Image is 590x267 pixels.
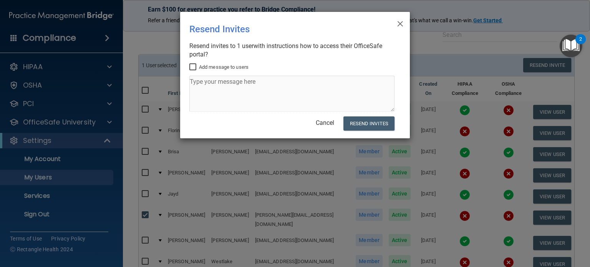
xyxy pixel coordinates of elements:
div: 2 [579,39,582,49]
input: Add message to users [189,64,198,70]
a: Cancel [316,119,334,126]
button: Resend Invites [343,116,394,131]
div: Resend Invites [189,18,369,40]
span: × [397,15,404,30]
label: Add message to users [189,63,249,72]
div: Resend invites to 1 user with instructions how to access their OfficeSafe portal? [189,42,394,59]
button: Open Resource Center, 2 new notifications [560,35,582,57]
